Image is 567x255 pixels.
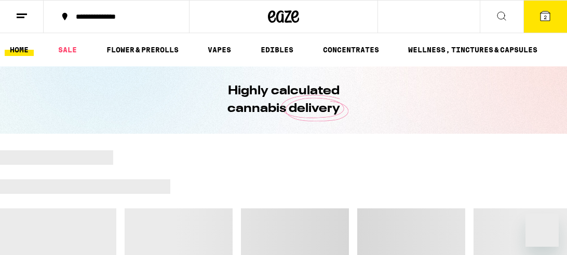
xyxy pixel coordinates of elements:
iframe: Button to launch messaging window [525,214,559,247]
a: WELLNESS, TINCTURES & CAPSULES [403,44,543,56]
h1: Highly calculated cannabis delivery [198,82,369,118]
a: SALE [53,44,82,56]
a: VAPES [203,44,236,56]
span: 2 [544,14,547,20]
a: EDIBLES [255,44,299,56]
a: CONCENTRATES [318,44,384,56]
button: 2 [523,1,567,33]
a: HOME [5,44,34,56]
a: FLOWER & PREROLLS [101,44,184,56]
